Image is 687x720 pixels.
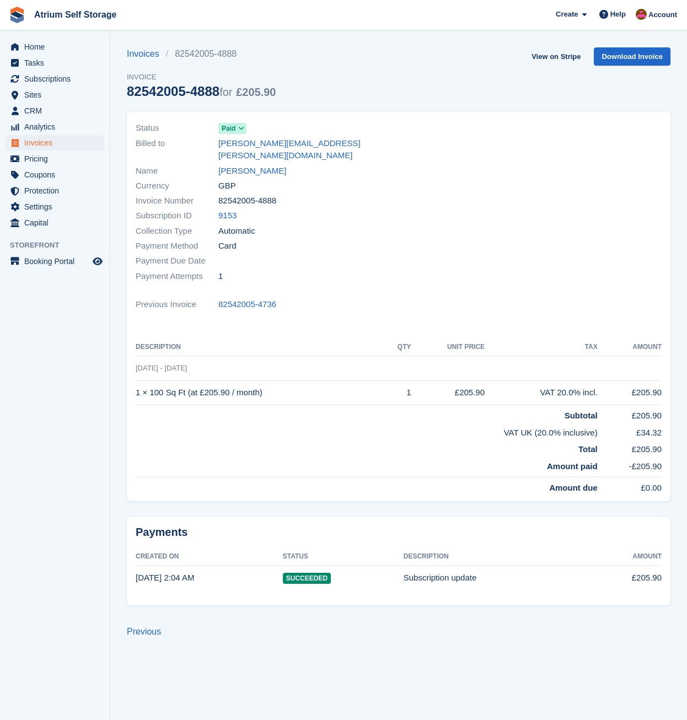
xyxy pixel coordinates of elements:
td: £205.90 [587,566,662,590]
a: menu [6,39,104,55]
a: Paid [218,122,246,135]
th: Description [404,548,587,566]
span: Home [24,39,90,55]
a: menu [6,119,104,135]
span: Create [556,9,578,20]
a: menu [6,215,104,230]
span: Invoices [24,135,90,151]
img: Mark Rhodes [636,9,647,20]
a: menu [6,167,104,182]
span: for [219,86,232,98]
span: Name [136,165,218,178]
th: Description [136,338,384,356]
span: Payment Due Date [136,255,218,267]
th: Tax [485,338,598,356]
span: Analytics [24,119,90,135]
img: stora-icon-8386f47178a22dfd0bd8f6a31ec36ba5ce8667c1dd55bd0f319d3a0aa187defe.svg [9,7,25,23]
span: Sites [24,87,90,103]
a: menu [6,87,104,103]
a: menu [6,254,104,269]
td: Subscription update [404,566,587,590]
th: Created On [136,548,283,566]
span: Payment Attempts [136,270,218,283]
span: Subscriptions [24,71,90,87]
span: Coupons [24,167,90,182]
td: -£205.90 [598,456,662,477]
td: £205.90 [598,439,662,456]
a: Invoices [127,47,166,61]
span: GBP [218,180,236,192]
a: 9153 [218,209,237,222]
span: Account [648,9,677,20]
th: Unit Price [411,338,485,356]
a: Download Invoice [594,47,670,66]
a: Atrium Self Storage [30,6,121,24]
span: 1 [218,270,223,283]
a: Preview store [91,255,104,268]
span: Invoice Number [136,195,218,207]
a: menu [6,55,104,71]
a: View on Stripe [527,47,585,66]
div: 82542005-4888 [127,84,276,99]
td: £205.90 [411,380,485,405]
span: Subscription ID [136,209,218,222]
span: Succeeded [283,573,331,584]
div: VAT 20.0% incl. [485,386,598,399]
span: Automatic [218,225,255,238]
a: menu [6,199,104,214]
span: Payment Method [136,240,218,252]
td: VAT UK (20.0% inclusive) [136,422,598,439]
span: Storefront [10,240,110,251]
span: Tasks [24,55,90,71]
span: Protection [24,183,90,198]
a: 82542005-4736 [218,298,276,311]
a: Previous [127,627,161,636]
span: Status [136,122,218,135]
td: 1 × 100 Sq Ft (at £205.90 / month) [136,380,384,405]
span: CRM [24,103,90,119]
strong: Amount due [549,483,598,492]
strong: Total [578,444,598,454]
span: Capital [24,215,90,230]
span: Pricing [24,151,90,166]
a: [PERSON_NAME] [218,165,286,178]
span: Previous Invoice [136,298,218,311]
strong: Subtotal [565,411,598,420]
span: Booking Portal [24,254,90,269]
a: menu [6,151,104,166]
a: [PERSON_NAME][EMAIL_ADDRESS][PERSON_NAME][DOMAIN_NAME] [218,137,392,162]
span: Collection Type [136,225,218,238]
span: Billed to [136,137,218,162]
span: Currency [136,180,218,192]
span: Help [610,9,626,20]
span: Card [218,240,237,252]
th: Amount [598,338,662,356]
td: 1 [384,380,411,405]
span: Invoice [127,72,276,83]
span: £205.90 [236,86,276,98]
nav: breadcrumbs [127,47,276,61]
th: Status [283,548,404,566]
th: Amount [587,548,662,566]
td: £34.32 [598,422,662,439]
td: £205.90 [598,405,662,422]
span: [DATE] - [DATE] [136,364,187,372]
a: menu [6,135,104,151]
a: menu [6,71,104,87]
time: 2025-08-19 01:04:59 UTC [136,573,194,582]
span: Settings [24,199,90,214]
td: £205.90 [598,380,662,405]
th: QTY [384,338,411,356]
strong: Amount paid [547,461,598,471]
td: £0.00 [598,477,662,495]
a: menu [6,103,104,119]
a: menu [6,183,104,198]
span: 82542005-4888 [218,195,276,207]
h2: Payments [136,525,662,539]
span: Paid [222,123,235,133]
